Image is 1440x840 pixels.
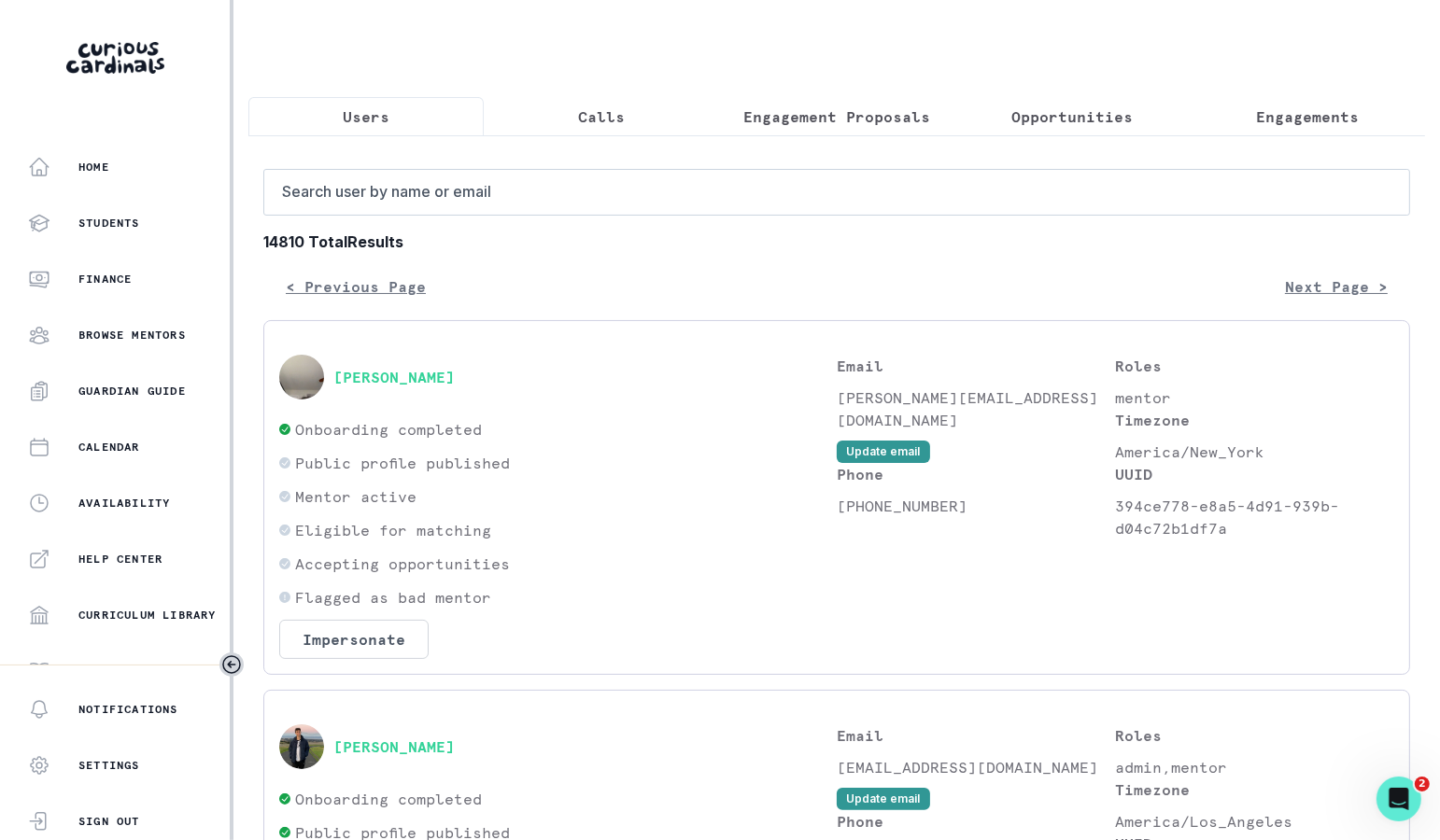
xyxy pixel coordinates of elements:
[1116,441,1395,463] p: America/New_York
[1263,268,1410,305] button: Next Page >
[279,620,429,659] button: Impersonate
[295,452,510,474] p: Public profile published
[219,652,244,677] button: Toggle sidebar
[295,418,482,441] p: Onboarding completed
[78,160,109,175] p: Home
[78,758,140,773] p: Settings
[333,737,455,756] button: [PERSON_NAME]
[1011,105,1133,128] p: Opportunities
[78,552,162,567] p: Help Center
[1116,495,1395,539] p: 394ce778-e8a5-4d91-939b-d04c72b1df7a
[78,272,132,287] p: Finance
[837,355,1116,377] p: Email
[263,231,1410,253] b: 14810 Total Results
[78,384,186,399] p: Guardian Guide
[1116,409,1395,431] p: Timezone
[78,664,193,679] p: Mentor Handbook
[837,386,1116,431] p: [PERSON_NAME][EMAIL_ADDRESS][DOMAIN_NAME]
[837,463,1116,485] p: Phone
[78,814,140,829] p: Sign Out
[837,756,1116,778] p: [EMAIL_ADDRESS][DOMAIN_NAME]
[295,788,482,810] p: Onboarding completed
[578,105,625,128] p: Calls
[1415,777,1430,791] span: 2
[78,440,140,455] p: Calendar
[837,724,1116,747] p: Email
[78,608,217,623] p: Curriculum Library
[295,519,491,541] p: Eligible for matching
[78,496,170,511] p: Availability
[837,495,1116,517] p: [PHONE_NUMBER]
[66,42,164,74] img: Curious Cardinals Logo
[78,216,140,231] p: Students
[1256,105,1359,128] p: Engagements
[1376,777,1421,821] iframe: Intercom live chat
[78,702,178,717] p: Notifications
[837,810,1116,833] p: Phone
[1116,463,1395,485] p: UUID
[1116,810,1395,833] p: America/Los_Angeles
[1116,355,1395,377] p: Roles
[1116,724,1395,747] p: Roles
[295,586,491,609] p: Flagged as bad mentor
[1116,778,1395,801] p: Timezone
[263,268,448,305] button: < Previous Page
[1116,756,1395,778] p: admin,mentor
[343,105,389,128] p: Users
[333,368,455,386] button: [PERSON_NAME]
[743,105,930,128] p: Engagement Proposals
[837,441,930,463] button: Update email
[1116,386,1395,409] p: mentor
[837,788,930,810] button: Update email
[78,328,186,343] p: Browse Mentors
[295,553,510,575] p: Accepting opportunities
[295,485,416,508] p: Mentor active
